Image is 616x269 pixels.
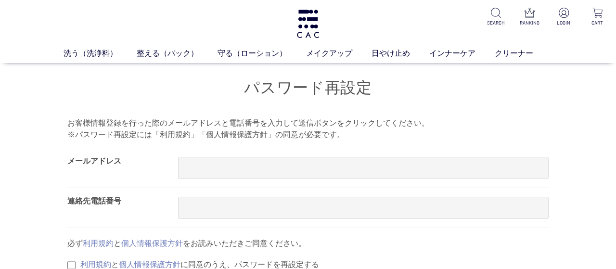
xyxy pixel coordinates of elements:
a: 整える（パック） [137,48,218,59]
span: 必ず と をお読みいただきご同意ください。 [67,239,306,247]
label: メールアドレス [67,157,121,165]
a: CART [587,8,608,26]
p: SEARCH [485,19,507,26]
p: お客様情報登録を行った際のメールアドレスと電話番号を入力して送信ボタンをクリックしてください。 ※パスワード再設定には「利用規約」「個人情報保護方針」の同意が必要です。 [67,117,549,141]
img: logo [295,10,321,38]
a: 日やけ止め [372,48,429,59]
a: 利用規約 [83,239,114,247]
a: クリーナー [495,48,552,59]
a: メイクアップ [306,48,372,59]
a: LOGIN [553,8,575,26]
label: と に同意のうえ、パスワードを再設定する [80,260,319,269]
a: 個人情報保護方針 [119,260,180,269]
a: SEARCH [485,8,507,26]
a: 利用規約 [80,260,111,269]
a: 洗う（洗浄料） [64,48,137,59]
a: 個人情報保護方針 [121,239,183,247]
a: RANKING [519,8,540,26]
label: 連絡先電話番号 [67,197,121,205]
h1: パスワード再設定 [67,77,549,98]
a: 守る（ローション） [218,48,306,59]
p: RANKING [519,19,540,26]
p: CART [587,19,608,26]
p: LOGIN [553,19,575,26]
a: インナーケア [429,48,495,59]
